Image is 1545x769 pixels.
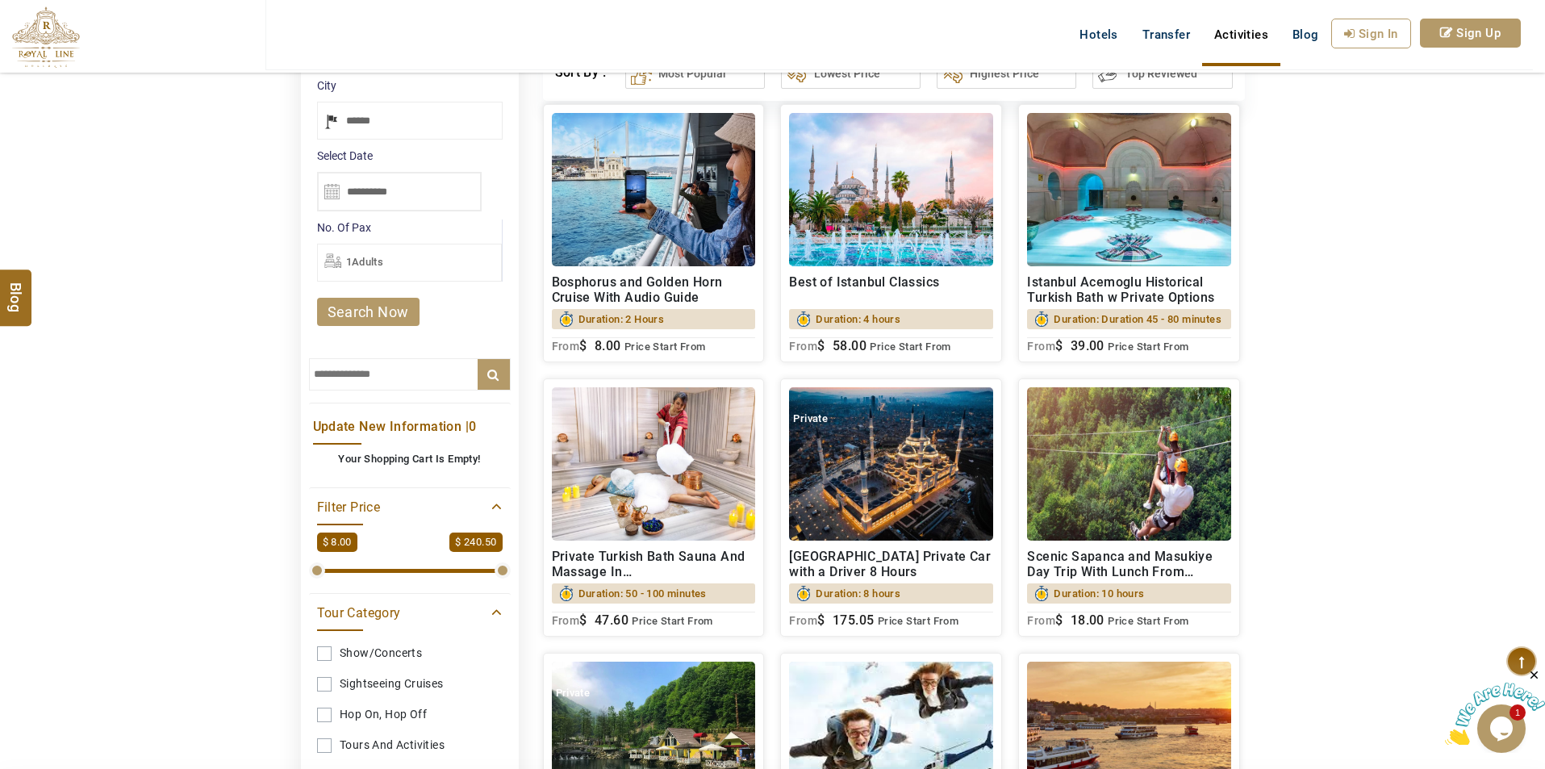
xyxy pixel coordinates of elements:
[346,256,384,268] span: 1Adults
[817,612,825,628] span: $
[317,638,503,668] a: Show/Concerts
[1108,615,1188,627] span: Price Start From
[338,453,480,465] b: Your Shopping Cart Is Empty!
[578,583,707,604] span: Duration: 50 - 100 minutes
[789,113,993,266] img: blue%20mosque.jpg
[789,340,817,353] sub: From
[1067,19,1130,51] a: Hotels
[1027,274,1231,305] h2: Istanbul Acemoglu Historical Turkish Bath w Private Options
[579,338,587,353] span: $
[552,274,756,305] h2: Bosphorus and Golden Horn Cruise With Audio Guide
[556,687,591,699] span: Private
[1202,19,1280,51] a: Activities
[632,615,712,627] span: Price Start From
[6,282,27,295] span: Blog
[780,104,1002,362] a: Best of Istanbul ClassicsDuration: 4 hoursFrom$ 58.00 Price Start From
[317,730,503,760] a: Tours and Activities
[552,340,580,353] sub: From
[1027,387,1231,541] img: zipline.jpg
[624,341,705,353] span: Price Start From
[1018,104,1240,362] a: Istanbul Acemoglu Historical Turkish Bath w Private OptionsDuration: Duration 45 - 80 minutesFrom...
[789,549,993,579] h2: [GEOGRAPHIC_DATA] Private Car with a Driver 8 Hours
[789,614,817,627] sub: From
[793,412,828,424] span: Private
[449,533,502,553] span: $ 240.50
[578,309,665,329] span: Duration: 2 Hours
[317,533,357,553] span: $ 8.00
[878,615,958,627] span: Price Start From
[1292,27,1319,42] span: Blog
[317,602,503,622] a: Tour Category
[816,309,900,329] span: Duration: 4 hours
[12,6,80,68] img: The Royal Line Holidays
[817,338,825,353] span: $
[543,378,765,637] a: Private Turkish Bath Sauna And Massage In [GEOGRAPHIC_DATA]Duration: 50 - 100 minutesFrom$ 47.60 ...
[552,614,580,627] sub: From
[552,549,756,579] h2: Private Turkish Bath Sauna And Massage In [GEOGRAPHIC_DATA]
[1420,19,1521,48] a: Sign Up
[1027,340,1055,353] sub: From
[870,341,950,353] span: Price Start From
[552,387,756,541] img: relaxation.jpg
[1018,378,1240,637] a: Scenic Sapanca and Masukiye Day Trip With Lunch From [GEOGRAPHIC_DATA]Duration: 10 hoursFrom$ 18....
[1027,614,1055,627] sub: From
[1130,19,1202,51] a: Transfer
[595,612,628,628] span: 47.60
[833,612,874,628] span: 175.05
[552,113,756,266] img: 1.jpg
[317,148,503,164] label: Select Date
[833,338,866,353] span: 58.00
[595,338,621,353] span: 8.00
[317,219,502,236] label: No. Of Pax
[1054,583,1144,604] span: Duration: 10 hours
[1071,612,1104,628] span: 18.00
[317,496,503,516] a: Filter Price
[1027,113,1231,266] img: 98.jpg
[317,669,503,699] a: Sightseeing Cruises
[1108,341,1188,353] span: Price Start From
[780,378,1002,637] a: Private[GEOGRAPHIC_DATA] Private Car with a Driver 8 HoursDuration: 8 hoursFrom$ 175.05 Price Sta...
[1280,19,1331,51] a: Blog
[317,700,503,729] a: Hop On, Hop Off
[1055,612,1063,628] span: $
[1071,338,1104,353] span: 39.00
[789,274,993,305] h2: Best of Istanbul Classics
[789,387,993,541] img: camlica_mosque.jpg
[317,298,420,326] a: search now
[579,612,587,628] span: $
[1331,19,1411,48] a: Sign In
[1445,668,1545,745] iframe: chat widget
[1054,309,1221,329] span: Duration: Duration 45 - 80 minutes
[816,583,900,604] span: Duration: 8 hours
[1027,549,1231,579] h2: Scenic Sapanca and Masukiye Day Trip With Lunch From [GEOGRAPHIC_DATA]
[1055,338,1063,353] span: $
[543,104,765,362] a: Bosphorus and Golden Horn Cruise With Audio GuideDuration: 2 HoursFrom$ 8.00 Price Start From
